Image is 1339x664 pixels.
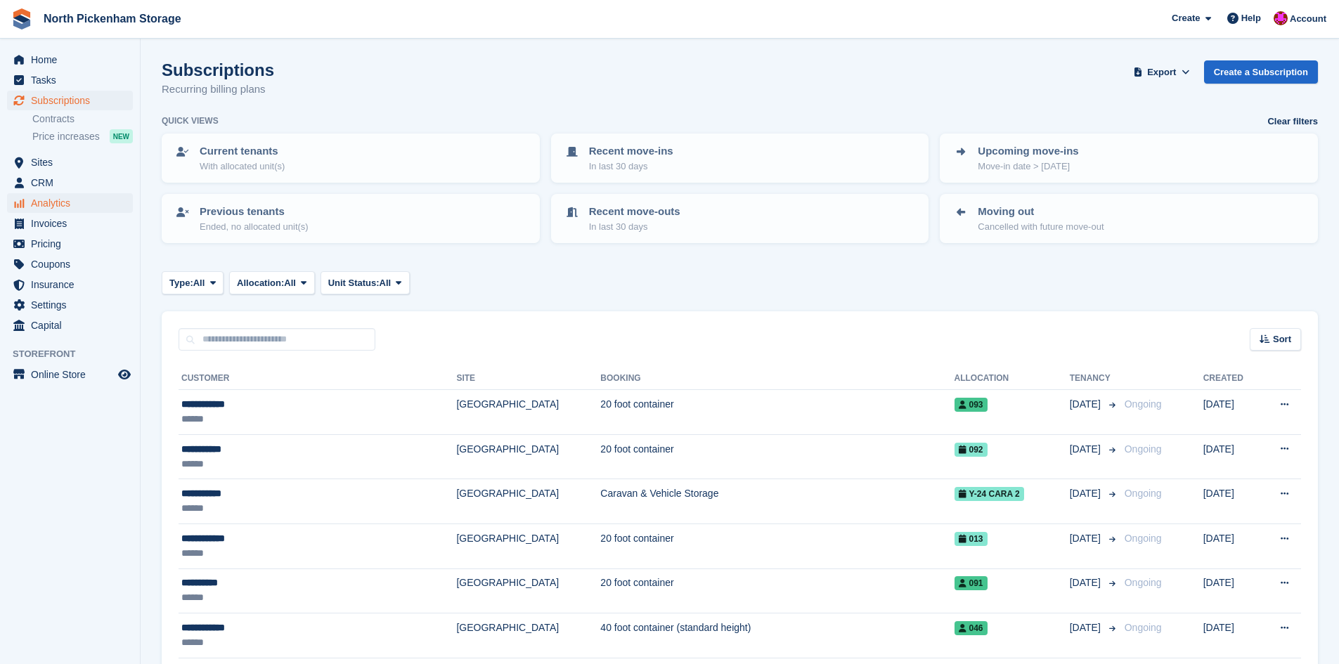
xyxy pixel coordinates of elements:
[31,214,115,233] span: Invoices
[38,7,187,30] a: North Pickenham Storage
[31,152,115,172] span: Sites
[7,50,133,70] a: menu
[978,204,1104,220] p: Moving out
[552,195,928,242] a: Recent move-outs In last 30 days
[589,160,673,174] p: In last 30 days
[955,576,988,590] span: 091
[237,276,284,290] span: Allocation:
[1203,568,1260,613] td: [DATE]
[31,365,115,384] span: Online Store
[1070,486,1104,501] span: [DATE]
[162,82,274,98] p: Recurring billing plans
[456,523,600,568] td: [GEOGRAPHIC_DATA]
[589,143,673,160] p: Recent move-ins
[456,434,600,479] td: [GEOGRAPHIC_DATA]
[1070,367,1119,390] th: Tenancy
[31,173,115,193] span: CRM
[1267,115,1318,129] a: Clear filters
[941,135,1317,181] a: Upcoming move-ins Move-in date > [DATE]
[163,195,538,242] a: Previous tenants Ended, no allocated unit(s)
[116,366,133,383] a: Preview store
[31,254,115,274] span: Coupons
[941,195,1317,242] a: Moving out Cancelled with future move-out
[600,390,954,435] td: 20 foot container
[955,367,1070,390] th: Allocation
[1203,390,1260,435] td: [DATE]
[110,129,133,143] div: NEW
[955,487,1024,501] span: Y-24 Cara 2
[31,315,115,335] span: Capital
[600,523,954,568] td: 20 foot container
[162,271,224,294] button: Type: All
[955,532,988,546] span: 013
[955,443,988,457] span: 092
[1125,622,1162,633] span: Ongoing
[7,315,133,335] a: menu
[1125,488,1162,499] span: Ongoing
[600,479,954,524] td: Caravan & Vehicle Storage
[7,214,133,233] a: menu
[200,220,309,234] p: Ended, no allocated unit(s)
[1125,577,1162,588] span: Ongoing
[456,367,600,390] th: Site
[11,8,32,30] img: stora-icon-8386f47178a22dfd0bd8f6a31ec36ba5ce8667c1dd55bd0f319d3a0aa187defe.svg
[31,275,115,294] span: Insurance
[7,234,133,254] a: menu
[1203,434,1260,479] td: [DATE]
[955,398,988,412] span: 093
[200,143,285,160] p: Current tenants
[978,220,1104,234] p: Cancelled with future move-out
[589,220,680,234] p: In last 30 days
[380,276,392,290] span: All
[1203,479,1260,524] td: [DATE]
[7,254,133,274] a: menu
[7,152,133,172] a: menu
[31,70,115,90] span: Tasks
[1131,60,1193,84] button: Export
[600,613,954,658] td: 40 foot container (standard height)
[162,115,219,127] h6: Quick views
[1147,65,1176,79] span: Export
[600,434,954,479] td: 20 foot container
[32,130,100,143] span: Price increases
[32,112,133,126] a: Contracts
[229,271,315,294] button: Allocation: All
[328,276,380,290] span: Unit Status:
[1274,11,1288,25] img: Dylan Taylor
[31,234,115,254] span: Pricing
[1070,442,1104,457] span: [DATE]
[552,135,928,181] a: Recent move-ins In last 30 days
[32,129,133,144] a: Price increases NEW
[978,143,1078,160] p: Upcoming move-ins
[589,204,680,220] p: Recent move-outs
[169,276,193,290] span: Type:
[7,365,133,384] a: menu
[31,50,115,70] span: Home
[600,367,954,390] th: Booking
[162,60,274,79] h1: Subscriptions
[7,91,133,110] a: menu
[1273,332,1291,346] span: Sort
[1125,398,1162,410] span: Ongoing
[31,295,115,315] span: Settings
[600,568,954,613] td: 20 foot container
[193,276,205,290] span: All
[456,568,600,613] td: [GEOGRAPHIC_DATA]
[31,193,115,213] span: Analytics
[456,479,600,524] td: [GEOGRAPHIC_DATA]
[200,204,309,220] p: Previous tenants
[1070,575,1104,590] span: [DATE]
[978,160,1078,174] p: Move-in date > [DATE]
[284,276,296,290] span: All
[7,295,133,315] a: menu
[200,160,285,174] p: With allocated unit(s)
[7,275,133,294] a: menu
[456,613,600,658] td: [GEOGRAPHIC_DATA]
[1172,11,1200,25] span: Create
[1203,523,1260,568] td: [DATE]
[1125,443,1162,455] span: Ongoing
[1070,620,1104,635] span: [DATE]
[456,390,600,435] td: [GEOGRAPHIC_DATA]
[13,347,140,361] span: Storefront
[1070,397,1104,412] span: [DATE]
